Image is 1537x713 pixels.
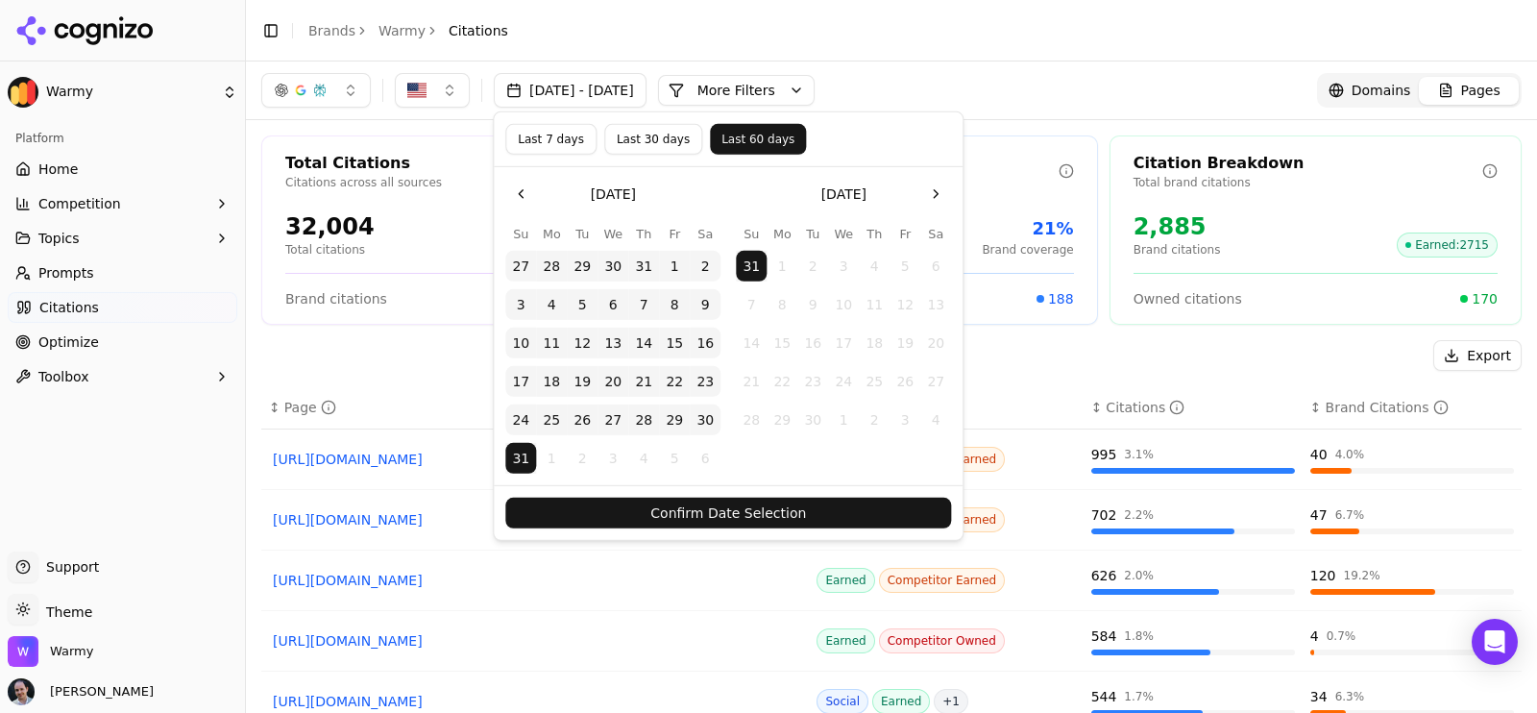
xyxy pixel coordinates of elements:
[536,366,567,397] button: Monday, August 18th, 2025, selected
[505,405,536,435] button: Sunday, August 24th, 2025, selected
[920,225,951,243] th: Saturday
[1310,505,1328,525] div: 47
[38,332,99,352] span: Optimize
[1091,566,1117,585] div: 626
[1303,386,1522,430] th: brandCitationCount
[1335,507,1365,523] div: 6.7 %
[536,225,567,243] th: Monday
[285,242,375,258] p: Total citations
[828,225,859,243] th: Wednesday
[690,225,720,243] th: Saturday
[690,328,720,358] button: Saturday, August 16th, 2025, selected
[659,289,690,320] button: Friday, August 8th, 2025, selected
[505,366,536,397] button: Sunday, August 17th, 2025, selected
[8,292,237,323] a: Citations
[1326,398,1449,417] div: Brand Citations
[273,510,797,529] a: [URL][DOMAIN_NAME]
[42,683,154,701] span: [PERSON_NAME]
[505,328,536,358] button: Sunday, August 10th, 2025, selected
[1310,627,1319,646] div: 4
[285,152,634,175] div: Total Citations
[1134,175,1482,190] p: Total brand citations
[1461,81,1500,100] span: Pages
[8,258,237,288] a: Prompts
[8,361,237,392] button: Toolbox
[567,289,598,320] button: Tuesday, August 5th, 2025, selected
[598,289,628,320] button: Wednesday, August 6th, 2025, selected
[505,289,536,320] button: Sunday, August 3rd, 2025, selected
[879,568,1006,593] span: Competitor Earned
[879,628,1005,653] span: Competitor Owned
[1134,211,1221,242] div: 2,885
[505,225,720,474] table: August 2025
[659,366,690,397] button: Friday, August 22nd, 2025, selected
[1084,386,1303,430] th: totalCitationCount
[598,328,628,358] button: Wednesday, August 13th, 2025, selected
[536,328,567,358] button: Monday, August 11th, 2025, selected
[604,124,702,155] button: Last 30 days
[690,405,720,435] button: Saturday, August 30th, 2025, selected
[598,225,628,243] th: Wednesday
[598,366,628,397] button: Wednesday, August 20th, 2025, selected
[39,298,99,317] span: Citations
[46,84,214,101] span: Warmy
[308,23,355,38] a: Brands
[659,225,690,243] th: Friday
[736,251,767,282] button: Today, Sunday, August 31st, 2025, selected
[920,179,951,209] button: Go to the Next Month
[269,398,801,417] div: ↕Page
[407,81,427,100] img: US
[767,225,797,243] th: Monday
[659,251,690,282] button: Friday, August 1st, 2025, selected
[285,289,387,308] span: Brand citations
[567,225,598,243] th: Tuesday
[736,225,767,243] th: Sunday
[536,289,567,320] button: Monday, August 4th, 2025, selected
[261,386,809,430] th: page
[567,366,598,397] button: Tuesday, August 19th, 2025, selected
[494,73,647,108] button: [DATE] - [DATE]
[567,251,598,282] button: Tuesday, July 29th, 2025, selected
[1134,152,1482,175] div: Citation Breakdown
[1352,81,1411,100] span: Domains
[628,405,659,435] button: Thursday, August 28th, 2025, selected
[285,211,375,242] div: 32,004
[1134,289,1242,308] span: Owned citations
[273,450,797,469] a: [URL][DOMAIN_NAME]
[690,251,720,282] button: Saturday, August 2nd, 2025, selected
[1091,445,1117,464] div: 995
[8,678,35,705] img: Erol Azuz
[1344,568,1380,583] div: 19.2 %
[859,225,890,243] th: Thursday
[1124,568,1154,583] div: 2.0 %
[1433,340,1522,371] button: Export
[8,327,237,357] a: Optimize
[38,160,78,179] span: Home
[505,225,536,243] th: Sunday
[1048,289,1074,308] span: 188
[273,692,797,711] a: [URL][DOMAIN_NAME]
[536,405,567,435] button: Monday, August 25th, 2025, selected
[1310,566,1336,585] div: 120
[284,398,336,417] div: Page
[817,628,874,653] span: Earned
[628,289,659,320] button: Thursday, August 7th, 2025, selected
[690,366,720,397] button: Saturday, August 23rd, 2025, selected
[8,188,237,219] button: Competition
[710,124,806,155] button: Last 60 days
[1310,687,1328,706] div: 34
[8,123,237,154] div: Platform
[38,557,99,577] span: Support
[1124,447,1154,462] div: 3.1 %
[1335,689,1365,704] div: 6.3 %
[273,631,797,651] a: [URL][DOMAIN_NAME]
[273,571,797,590] a: [URL][DOMAIN_NAME]
[1124,507,1154,523] div: 2.2 %
[449,21,508,40] span: Citations
[890,225,920,243] th: Friday
[536,251,567,282] button: Monday, July 28th, 2025, selected
[628,366,659,397] button: Thursday, August 21st, 2025, selected
[1091,398,1295,417] div: ↕Citations
[38,367,89,386] span: Toolbox
[797,225,828,243] th: Tuesday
